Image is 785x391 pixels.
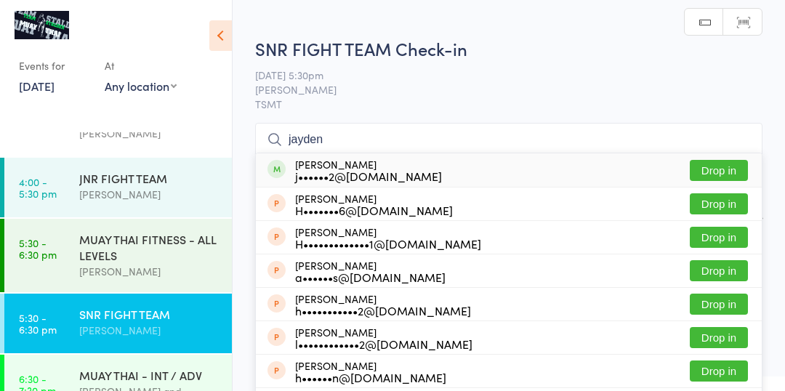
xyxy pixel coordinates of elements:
div: [PERSON_NAME] [79,125,220,142]
div: H•••••••••••••1@[DOMAIN_NAME] [295,238,481,249]
div: Any location [105,78,177,94]
div: [PERSON_NAME] [79,263,220,280]
div: h•••••••••••2@[DOMAIN_NAME] [295,305,471,316]
div: [PERSON_NAME] [295,360,446,383]
button: Drop in [690,294,748,315]
img: Team Stalder Muay Thai [15,11,69,39]
div: Events for [19,54,90,78]
div: h••••••n@[DOMAIN_NAME] [295,371,446,383]
a: [DATE] [19,78,55,94]
a: 5:30 -6:30 pmSNR FIGHT TEAM[PERSON_NAME] [4,294,232,353]
div: [PERSON_NAME] [295,193,453,216]
button: Drop in [690,193,748,214]
span: [PERSON_NAME] [255,82,740,97]
div: l••••••••••••2@[DOMAIN_NAME] [295,338,472,350]
div: MUAY THAI FITNESS - ALL LEVELS [79,231,220,263]
div: a••••••s@[DOMAIN_NAME] [295,271,446,283]
time: 5:30 - 6:30 pm [19,312,57,335]
button: Drop in [690,227,748,248]
time: 5:30 - 6:30 pm [19,237,57,260]
button: Drop in [690,327,748,348]
a: 4:00 -5:30 pmJNR FIGHT TEAM[PERSON_NAME] [4,158,232,217]
div: At [105,54,177,78]
div: [PERSON_NAME] [295,293,471,316]
div: [PERSON_NAME] [295,326,472,350]
time: 4:00 - 5:30 pm [19,176,57,199]
span: [DATE] 5:30pm [255,68,740,82]
div: [PERSON_NAME] [79,322,220,339]
div: JNR FIGHT TEAM [79,170,220,186]
div: SNR FIGHT TEAM [79,306,220,322]
div: [PERSON_NAME] [295,259,446,283]
div: MUAY THAI - INT / ADV [79,367,220,383]
div: j••••••2@[DOMAIN_NAME] [295,170,442,182]
time: 3:45 - 4:30 pm [19,115,57,138]
div: [PERSON_NAME] [295,158,442,182]
div: H•••••••6@[DOMAIN_NAME] [295,204,453,216]
span: TSMT [255,97,762,111]
a: 5:30 -6:30 pmMUAY THAI FITNESS - ALL LEVELS[PERSON_NAME] [4,219,232,292]
button: Drop in [690,360,748,382]
div: [PERSON_NAME] [79,186,220,203]
button: Drop in [690,160,748,181]
div: [PERSON_NAME] [295,226,481,249]
input: Search [255,123,762,156]
button: Drop in [690,260,748,281]
h2: SNR FIGHT TEAM Check-in [255,36,762,60]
